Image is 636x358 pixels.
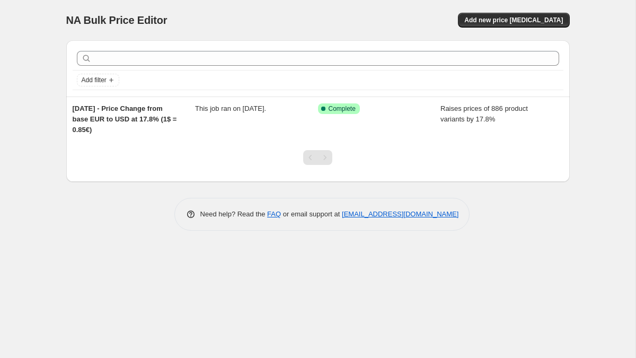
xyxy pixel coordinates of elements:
[195,104,266,112] span: This job ran on [DATE].
[440,104,528,123] span: Raises prices of 886 product variants by 17.8%
[267,210,281,218] a: FAQ
[281,210,342,218] span: or email support at
[200,210,268,218] span: Need help? Read the
[464,16,563,24] span: Add new price [MEDICAL_DATA]
[73,104,177,134] span: [DATE] - Price Change from base EUR to USD at 17.8% (1$ = 0.85€)
[77,74,119,86] button: Add filter
[82,76,107,84] span: Add filter
[329,104,356,113] span: Complete
[458,13,569,28] button: Add new price [MEDICAL_DATA]
[303,150,332,165] nav: Pagination
[66,14,167,26] span: NA Bulk Price Editor
[342,210,458,218] a: [EMAIL_ADDRESS][DOMAIN_NAME]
